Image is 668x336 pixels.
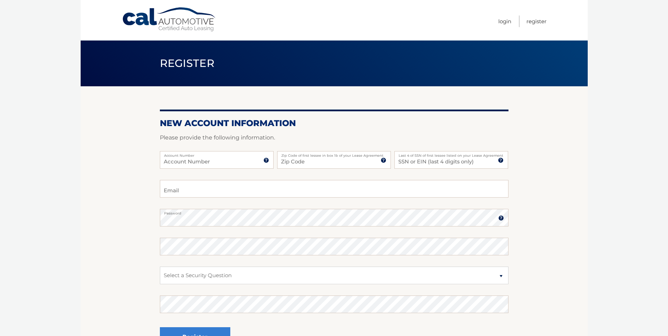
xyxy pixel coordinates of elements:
input: Zip Code [277,151,391,169]
input: Email [160,180,508,198]
input: Account Number [160,151,274,169]
label: Password [160,209,508,214]
p: Please provide the following information. [160,133,508,143]
img: tooltip.svg [498,157,504,163]
a: Cal Automotive [122,7,217,32]
a: Login [498,15,511,27]
img: tooltip.svg [263,157,269,163]
img: tooltip.svg [381,157,386,163]
a: Register [526,15,547,27]
label: Last 4 of SSN of first lessee listed on your Lease Agreement [394,151,508,157]
label: Account Number [160,151,274,157]
input: SSN or EIN (last 4 digits only) [394,151,508,169]
label: Zip Code of first lessee in box 1b of your Lease Agreement [277,151,391,157]
span: Register [160,57,215,70]
img: tooltip.svg [498,215,504,221]
h2: New Account Information [160,118,508,129]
